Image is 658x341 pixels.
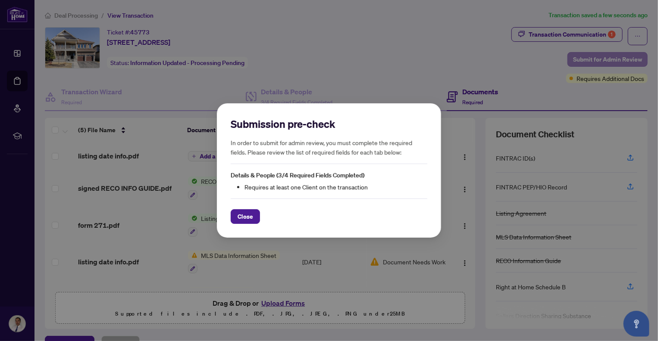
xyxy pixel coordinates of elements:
h5: In order to submit for admin review, you must complete the required fields. Please review the lis... [231,138,427,157]
button: Close [231,209,260,224]
span: Details & People (3/4 Required Fields Completed) [231,171,364,179]
button: Open asap [624,311,649,337]
span: Close [238,210,253,223]
h2: Submission pre-check [231,117,427,131]
li: Requires at least one Client on the transaction [244,182,427,192]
